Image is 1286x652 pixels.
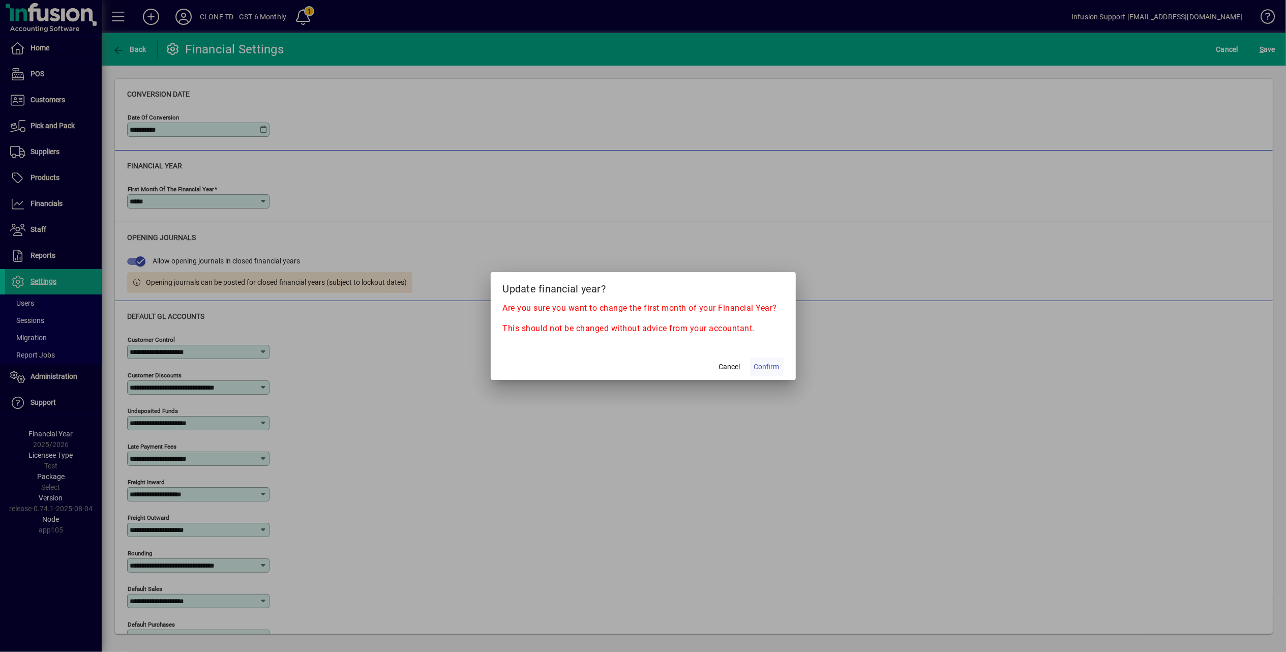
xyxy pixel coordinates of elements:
button: Cancel [713,358,746,376]
button: Confirm [750,358,784,376]
span: Cancel [719,362,740,372]
p: Are you sure you want to change the first month of your Financial Year? [503,302,784,314]
h2: Update financial year? [491,272,796,302]
p: This should not be changed without advice from your accountant. [503,322,784,335]
span: Confirm [754,362,780,372]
